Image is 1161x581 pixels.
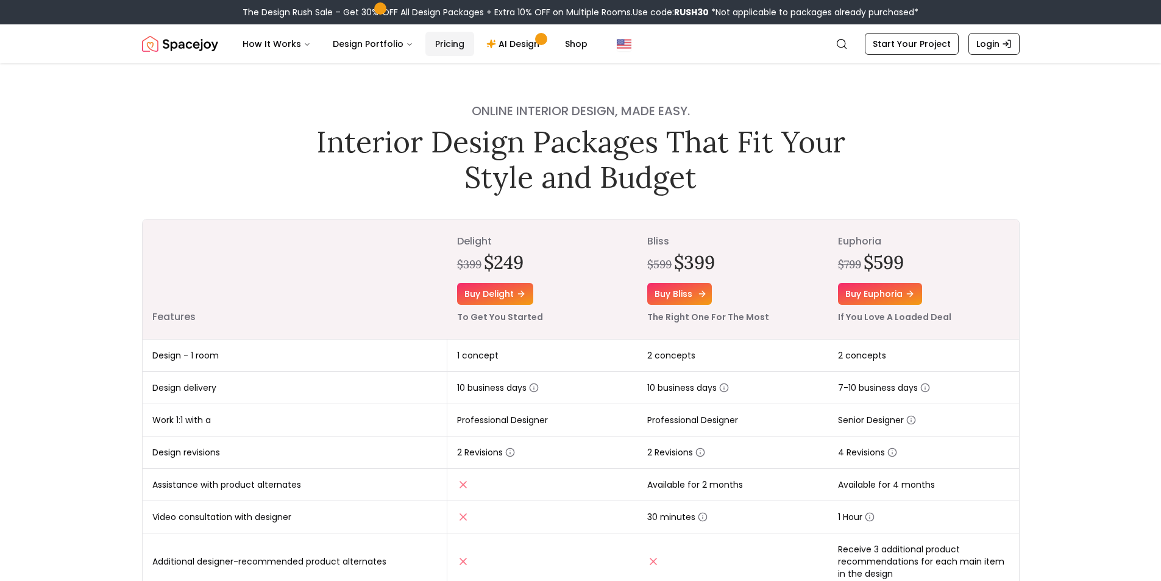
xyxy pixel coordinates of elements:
[838,283,922,305] a: Buy euphoria
[484,251,524,273] h2: $249
[838,511,875,523] span: 1 Hour
[647,283,712,305] a: Buy bliss
[425,32,474,56] a: Pricing
[143,219,447,340] th: Features
[647,382,729,394] span: 10 business days
[838,311,951,323] small: If You Love A Loaded Deal
[142,32,218,56] a: Spacejoy
[647,311,769,323] small: The Right One For The Most
[647,234,818,249] p: bliss
[647,414,738,426] span: Professional Designer
[457,283,533,305] a: Buy delight
[457,382,539,394] span: 10 business days
[308,102,854,119] h4: Online interior design, made easy.
[637,469,828,501] td: Available for 2 months
[838,414,916,426] span: Senior Designer
[674,251,715,273] h2: $399
[647,349,695,362] span: 2 concepts
[142,24,1020,63] nav: Global
[838,349,886,362] span: 2 concepts
[968,33,1020,55] a: Login
[555,32,597,56] a: Shop
[674,6,709,18] b: RUSH30
[243,6,918,18] div: The Design Rush Sale – Get 30% OFF All Design Packages + Extra 10% OFF on Multiple Rooms.
[709,6,918,18] span: *Not applicable to packages already purchased*
[143,404,447,437] td: Work 1:1 with a
[457,446,515,458] span: 2 Revisions
[143,437,447,469] td: Design revisions
[838,446,897,458] span: 4 Revisions
[308,124,854,194] h1: Interior Design Packages That Fit Your Style and Budget
[477,32,553,56] a: AI Design
[233,32,597,56] nav: Main
[143,340,447,372] td: Design - 1 room
[647,511,708,523] span: 30 minutes
[457,234,628,249] p: delight
[828,469,1019,501] td: Available for 4 months
[617,37,631,51] img: United States
[865,33,959,55] a: Start Your Project
[838,234,1009,249] p: euphoria
[233,32,321,56] button: How It Works
[143,501,447,533] td: Video consultation with designer
[323,32,423,56] button: Design Portfolio
[143,372,447,404] td: Design delivery
[143,469,447,501] td: Assistance with product alternates
[457,349,499,362] span: 1 concept
[838,256,861,273] div: $799
[647,256,672,273] div: $599
[457,311,543,323] small: To Get You Started
[864,251,904,273] h2: $599
[633,6,709,18] span: Use code:
[142,32,218,56] img: Spacejoy Logo
[838,382,930,394] span: 7-10 business days
[647,446,705,458] span: 2 Revisions
[457,256,481,273] div: $399
[457,414,548,426] span: Professional Designer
